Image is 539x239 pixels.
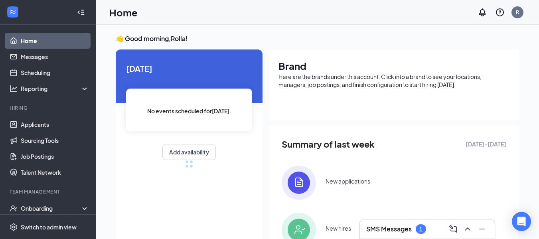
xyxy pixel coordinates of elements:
[21,49,89,65] a: Messages
[10,223,18,231] svg: Settings
[21,223,77,231] div: Switch to admin view
[326,177,370,185] div: New applications
[162,144,216,160] button: Add availability
[282,166,316,200] img: icon
[21,65,89,81] a: Scheduling
[466,140,506,148] span: [DATE] - [DATE]
[77,8,85,16] svg: Collapse
[21,117,89,132] a: Applicants
[10,85,18,93] svg: Analysis
[448,224,458,234] svg: ComposeMessage
[326,224,351,232] div: New hires
[10,188,87,195] div: Team Management
[461,223,474,235] button: ChevronUp
[109,6,138,19] h1: Home
[478,8,487,17] svg: Notifications
[477,224,487,234] svg: Minimize
[9,8,17,16] svg: WorkstreamLogo
[516,9,519,16] div: R
[126,62,252,75] span: [DATE]
[10,204,18,212] svg: UserCheck
[282,137,375,151] span: Summary of last week
[147,107,231,115] span: No events scheduled for [DATE] .
[495,8,505,17] svg: QuestionInfo
[21,164,89,180] a: Talent Network
[21,33,89,49] a: Home
[278,59,509,73] h1: Brand
[419,226,423,233] div: 1
[463,224,472,234] svg: ChevronUp
[278,73,509,89] div: Here are the brands under this account. Click into a brand to see your locations, managers, job p...
[366,225,412,233] h3: SMS Messages
[21,85,89,93] div: Reporting
[512,212,531,231] div: Open Intercom Messenger
[21,204,82,212] div: Onboarding
[116,34,519,43] h3: 👋 Good morning, Rolla !
[476,223,488,235] button: Minimize
[447,223,460,235] button: ComposeMessage
[21,148,89,164] a: Job Postings
[10,105,87,111] div: Hiring
[185,160,193,168] div: loading meetings...
[21,132,89,148] a: Sourcing Tools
